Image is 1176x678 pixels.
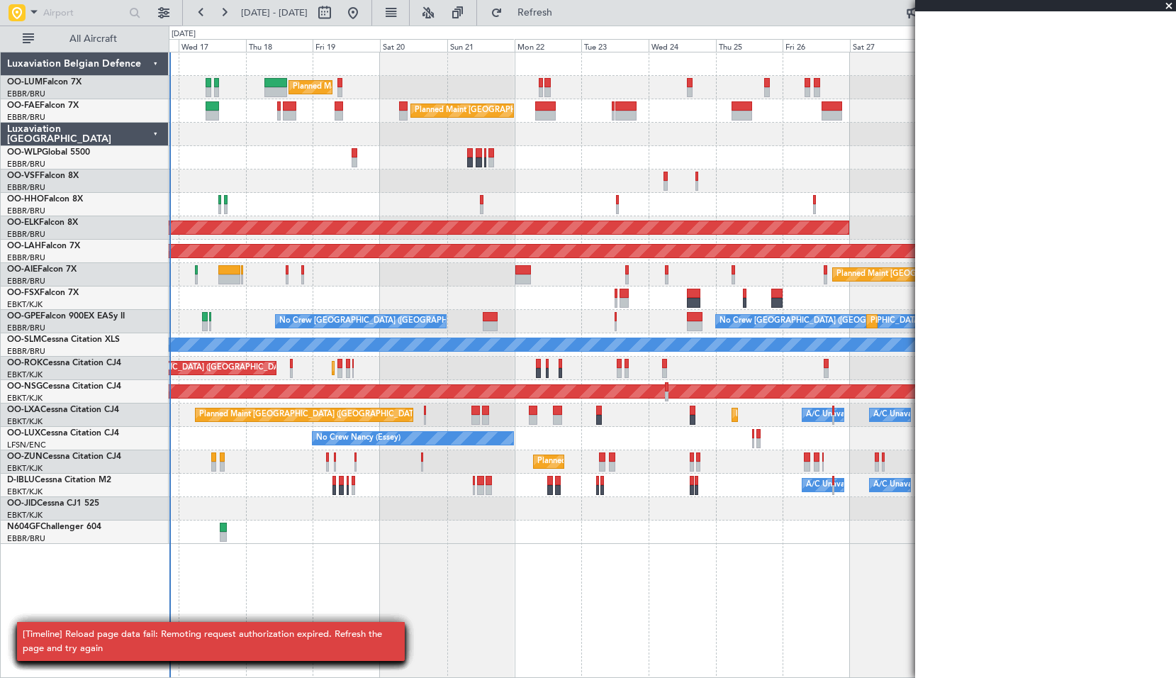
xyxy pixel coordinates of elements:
span: OO-HHO [7,195,44,204]
span: OO-LXA [7,406,40,414]
a: OO-GPEFalcon 900EX EASy II [7,312,125,321]
button: All Aircraft [16,28,154,50]
div: No Crew [GEOGRAPHIC_DATA] ([GEOGRAPHIC_DATA] National) [719,311,957,332]
a: EBBR/BRU [7,206,45,216]
a: OO-HHOFalcon 8X [7,195,83,204]
span: OO-VSF [7,172,40,180]
span: OO-ZUN [7,452,43,461]
div: Thu 25 [716,39,783,52]
a: EBBR/BRU [7,182,45,193]
div: Sun 21 [447,39,515,52]
div: Planned Maint [GEOGRAPHIC_DATA] ([GEOGRAPHIC_DATA]) [69,357,292,379]
div: A/C Unavailable [GEOGRAPHIC_DATA] ([GEOGRAPHIC_DATA] National) [806,404,1070,426]
a: OO-WLPGlobal 5500 [7,148,90,157]
a: OO-ZUNCessna Citation CJ4 [7,452,121,461]
span: OO-FAE [7,101,40,110]
a: N604GFChallenger 604 [7,523,101,531]
span: OO-LUM [7,78,43,87]
a: EBBR/BRU [7,89,45,99]
span: OO-WLP [7,148,42,157]
a: OO-FSXFalcon 7X [7,289,79,297]
div: No Crew Nancy (Essey) [316,428,401,449]
a: OO-AIEFalcon 7X [7,265,77,274]
div: A/C Unavailable [GEOGRAPHIC_DATA]-[GEOGRAPHIC_DATA] [873,474,1099,496]
div: [DATE] [172,28,196,40]
span: OO-ELK [7,218,39,227]
div: Mon 22 [515,39,582,52]
span: D-IBLU [7,476,35,484]
a: EBBR/BRU [7,323,45,333]
div: No Crew [GEOGRAPHIC_DATA] ([GEOGRAPHIC_DATA] National) [279,311,517,332]
div: Sat 20 [380,39,447,52]
a: OO-NSGCessna Citation CJ4 [7,382,121,391]
div: Planned Maint [GEOGRAPHIC_DATA] ([GEOGRAPHIC_DATA] National) [293,77,549,98]
input: Airport [43,2,125,23]
a: OO-FAEFalcon 7X [7,101,79,110]
a: LFSN/ENC [7,440,46,450]
div: Fri 19 [313,39,380,52]
span: OO-JID [7,499,37,508]
span: [DATE] - [DATE] [241,6,308,19]
a: EBBR/BRU [7,533,45,544]
a: OO-LAHFalcon 7X [7,242,80,250]
div: Wed 17 [179,39,246,52]
span: All Aircraft [37,34,150,44]
a: OO-LXACessna Citation CJ4 [7,406,119,414]
a: OO-SLMCessna Citation XLS [7,335,120,344]
a: EBBR/BRU [7,229,45,240]
a: OO-VSFFalcon 8X [7,172,79,180]
span: OO-NSG [7,382,43,391]
a: EBBR/BRU [7,159,45,169]
a: EBBR/BRU [7,276,45,287]
a: EBBR/BRU [7,252,45,263]
div: Planned Maint Kortrijk-[GEOGRAPHIC_DATA] [736,404,901,426]
div: Planned Maint [GEOGRAPHIC_DATA] ([GEOGRAPHIC_DATA] National) [870,311,1127,332]
span: OO-GPE [7,312,40,321]
div: Tue 23 [581,39,649,52]
a: OO-LUXCessna Citation CJ4 [7,429,119,438]
a: EBKT/KJK [7,510,43,521]
a: D-IBLUCessna Citation M2 [7,476,111,484]
a: OO-ELKFalcon 8X [7,218,78,227]
a: OO-LUMFalcon 7X [7,78,82,87]
span: OO-SLM [7,335,41,344]
div: Planned Maint [GEOGRAPHIC_DATA] ([GEOGRAPHIC_DATA]) [199,404,422,426]
div: Planned Maint [GEOGRAPHIC_DATA] ([GEOGRAPHIC_DATA] National) [415,100,671,121]
div: Sat 27 [850,39,917,52]
div: Thu 18 [246,39,313,52]
div: [Timeline] Reload page data fail: Remoting request authorization expired. Refresh the page and tr... [23,628,383,655]
span: OO-ROK [7,359,43,367]
a: OO-ROKCessna Citation CJ4 [7,359,121,367]
div: A/C Unavailable [873,404,932,426]
div: Planned Maint [GEOGRAPHIC_DATA] ([GEOGRAPHIC_DATA]) [836,264,1060,285]
a: EBKT/KJK [7,487,43,497]
div: A/C Unavailable [GEOGRAPHIC_DATA] ([GEOGRAPHIC_DATA] National) [806,474,1070,496]
a: EBKT/KJK [7,299,43,310]
a: EBKT/KJK [7,416,43,427]
a: EBBR/BRU [7,112,45,123]
span: OO-AIE [7,265,38,274]
span: OO-FSX [7,289,40,297]
a: EBBR/BRU [7,346,45,357]
span: OO-LAH [7,242,41,250]
a: EBKT/KJK [7,393,43,404]
div: Wed 24 [649,39,716,52]
span: OO-LUX [7,429,40,438]
button: Refresh [484,1,569,24]
div: Planned Maint Kortrijk-[GEOGRAPHIC_DATA] [537,451,702,472]
a: EBKT/KJK [7,369,43,380]
div: Fri 26 [783,39,850,52]
a: EBKT/KJK [7,463,43,474]
a: OO-JIDCessna CJ1 525 [7,499,99,508]
span: N604GF [7,523,40,531]
span: Refresh [505,8,565,18]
